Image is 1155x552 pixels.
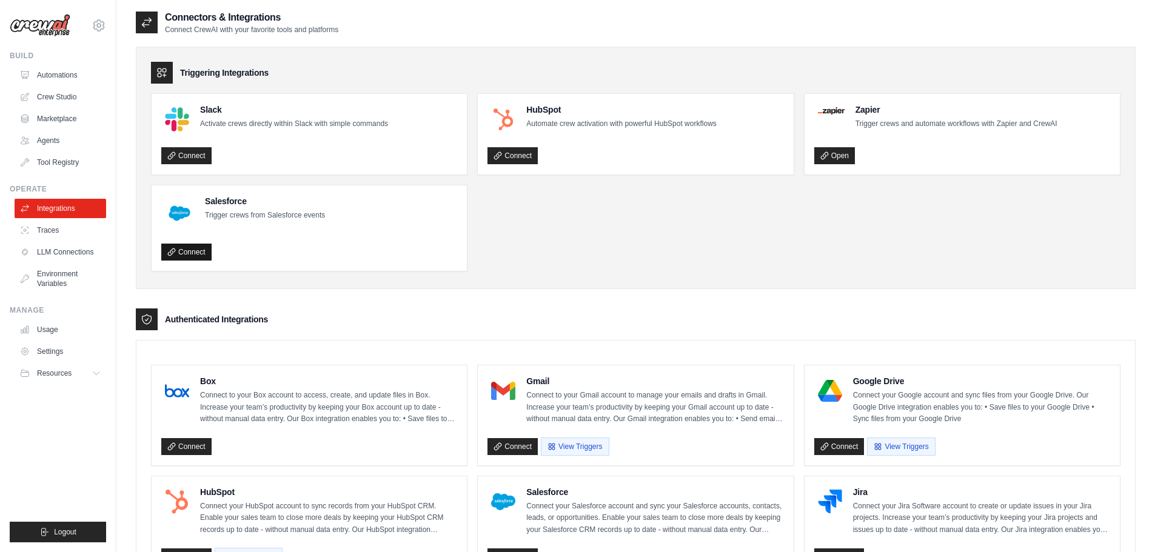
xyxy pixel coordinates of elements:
h4: Box [200,375,457,387]
img: Box Logo [165,379,189,403]
button: View Triggers [541,437,609,456]
img: HubSpot Logo [491,107,515,131]
p: Connect CrewAI with your favorite tools and platforms [165,25,338,35]
a: Connect [161,244,212,261]
button: Logout [10,522,106,542]
span: Logout [54,527,76,537]
p: Connect your Jira Software account to create or update issues in your Jira projects. Increase you... [853,500,1110,536]
a: Usage [15,320,106,339]
h4: Jira [853,486,1110,498]
h4: Salesforce [526,486,783,498]
a: LLM Connections [15,242,106,262]
h4: Salesforce [205,195,325,207]
img: Zapier Logo [818,107,845,115]
img: Jira Logo [818,490,842,514]
a: Crew Studio [15,87,106,107]
img: Slack Logo [165,107,189,131]
span: Resources [37,368,72,378]
p: Connect your HubSpot account to sync records from your HubSpot CRM. Enable your sales team to clo... [200,500,457,536]
div: Manage [10,305,106,315]
a: Environment Variables [15,264,106,293]
p: Activate crews directly within Slack with simple commands [200,118,388,130]
a: Automations [15,65,106,85]
h2: Connectors & Integrations [165,10,338,25]
img: Salesforce Logo [491,490,515,514]
a: Marketplace [15,109,106,128]
img: HubSpot Logo [165,490,189,514]
a: Tool Registry [15,153,106,172]
button: View Triggers [867,437,935,456]
button: Resources [15,364,106,383]
h3: Authenticated Integrations [165,313,268,325]
div: Operate [10,184,106,194]
img: Google Drive Logo [818,379,842,403]
a: Open [814,147,855,164]
a: Agents [15,131,106,150]
p: Trigger crews from Salesforce events [205,210,325,222]
a: Connect [161,147,212,164]
h4: Slack [200,104,388,116]
p: Connect to your Gmail account to manage your emails and drafts in Gmail. Increase your team’s pro... [526,390,783,425]
p: Automate crew activation with powerful HubSpot workflows [526,118,716,130]
h4: Zapier [855,104,1057,116]
p: Connect your Google account and sync files from your Google Drive. Our Google Drive integration e... [853,390,1110,425]
div: Build [10,51,106,61]
a: Traces [15,221,106,240]
img: Gmail Logo [491,379,515,403]
a: Connect [814,438,865,455]
a: Settings [15,342,106,361]
img: Salesforce Logo [165,199,194,228]
p: Connect your Salesforce account and sync your Salesforce accounts, contacts, leads, or opportunit... [526,500,783,536]
h4: Google Drive [853,375,1110,387]
h3: Triggering Integrations [180,67,269,79]
p: Connect to your Box account to access, create, and update files in Box. Increase your team’s prod... [200,390,457,425]
a: Connect [161,438,212,455]
h4: Gmail [526,375,783,387]
a: Integrations [15,199,106,218]
p: Trigger crews and automate workflows with Zapier and CrewAI [855,118,1057,130]
h4: HubSpot [526,104,716,116]
h4: HubSpot [200,486,457,498]
a: Connect [487,438,538,455]
a: Connect [487,147,538,164]
img: Logo [10,14,70,37]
